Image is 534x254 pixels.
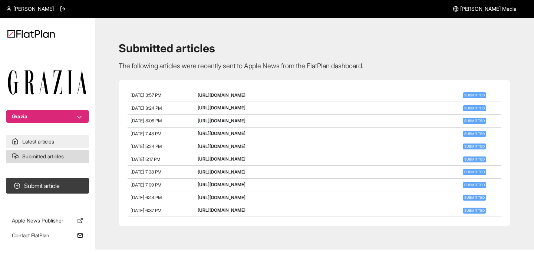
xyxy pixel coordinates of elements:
[131,195,162,200] span: [DATE] 6:44 PM
[198,144,245,149] a: [URL][DOMAIN_NAME]
[198,195,245,200] a: [URL][DOMAIN_NAME]
[463,195,486,201] span: Submitted
[461,143,488,149] a: Submitted
[131,169,161,175] span: [DATE] 7:38 PM
[131,182,161,188] span: [DATE] 7:09 PM
[461,194,488,200] a: Submitted
[7,70,88,95] img: Publication Logo
[460,5,516,13] span: [PERSON_NAME] Media
[198,105,245,110] a: [URL][DOMAIN_NAME]
[463,169,486,175] span: Submitted
[6,178,89,194] button: Submit article
[7,30,55,38] img: Logo
[6,214,89,227] a: Apple News Publisher
[6,5,54,13] a: [PERSON_NAME]
[131,118,162,123] span: [DATE] 8:06 PM
[13,5,54,13] span: [PERSON_NAME]
[463,131,486,137] span: Submitted
[463,182,486,188] span: Submitted
[6,135,89,148] a: Latest articles
[461,105,488,110] a: Submitted
[119,61,510,71] p: The following articles were recently sent to Apple News from the FlatPlan dashboard.
[119,42,510,55] h1: Submitted articles
[198,169,245,175] a: [URL][DOMAIN_NAME]
[198,131,245,136] a: [URL][DOMAIN_NAME]
[131,208,161,213] span: [DATE] 6:37 PM
[461,169,488,174] a: Submitted
[198,156,245,162] a: [URL][DOMAIN_NAME]
[131,105,162,111] span: [DATE] 8:24 PM
[131,144,162,149] span: [DATE] 5:24 PM
[6,150,89,163] a: Submitted articles
[463,92,486,98] span: Submitted
[198,118,245,123] a: [URL][DOMAIN_NAME]
[461,92,488,98] a: Submitted
[131,92,161,98] span: [DATE] 3:57 PM
[463,156,486,162] span: Submitted
[461,118,488,123] a: Submitted
[461,207,488,213] a: Submitted
[463,105,486,111] span: Submitted
[461,156,488,162] a: Submitted
[6,229,89,242] a: Contact FlatPlan
[463,118,486,124] span: Submitted
[463,144,486,149] span: Submitted
[461,131,488,136] a: Submitted
[198,182,245,187] a: [URL][DOMAIN_NAME]
[6,110,89,123] button: Grazia
[131,156,160,162] span: [DATE] 5:17 PM
[198,207,245,213] a: [URL][DOMAIN_NAME]
[131,131,161,136] span: [DATE] 7:48 PM
[461,182,488,187] a: Submitted
[198,92,245,98] a: [URL][DOMAIN_NAME]
[463,208,486,214] span: Submitted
